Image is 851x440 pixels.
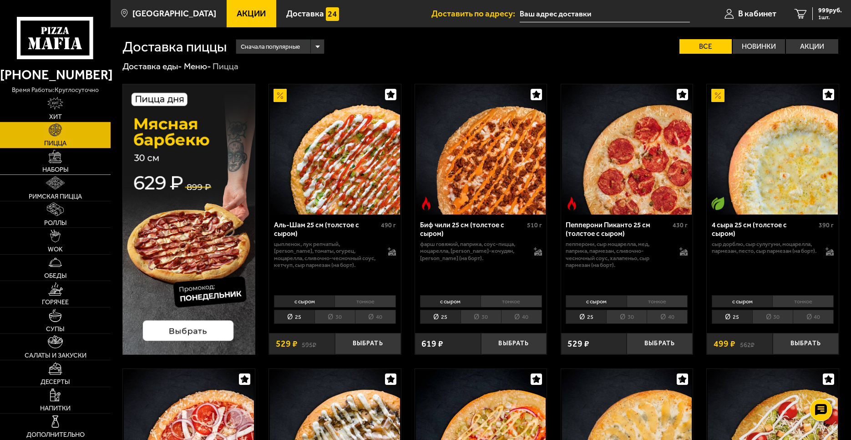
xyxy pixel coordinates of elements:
a: Острое блюдоПепперони Пиканто 25 см (толстое с сыром) [561,84,693,214]
span: Сначала популярные [241,38,300,55]
span: 490 г [381,221,396,229]
li: 40 [793,310,834,324]
span: 390 г [819,221,834,229]
li: тонкое [334,295,396,308]
span: 529 ₽ [567,339,589,348]
li: 40 [501,310,542,324]
li: 25 [420,310,461,324]
li: 25 [566,310,606,324]
img: Вегетарианское блюдо [711,197,724,210]
span: 619 ₽ [421,339,443,348]
span: Горячее [42,299,69,305]
s: 595 ₽ [302,339,316,348]
li: 40 [647,310,688,324]
div: 4 сыра 25 см (толстое с сыром) [712,221,816,238]
div: Пицца [213,61,238,72]
span: 999 руб. [818,7,842,14]
span: Пицца [44,140,66,146]
span: В кабинет [738,10,776,18]
span: [GEOGRAPHIC_DATA] [132,10,216,18]
span: Доставить по адресу: [431,10,520,18]
label: Акции [786,39,838,54]
input: Ваш адрес доставки [520,5,690,22]
img: Аль-Шам 25 см (толстое с сыром) [270,84,400,214]
span: 529 ₽ [276,339,298,348]
li: тонкое [481,295,542,308]
span: WOK [48,246,63,252]
span: 430 г [673,221,688,229]
p: фарш говяжий, паприка, соус-пицца, моцарелла, [PERSON_NAME]-кочудян, [PERSON_NAME] (на борт). [420,240,525,262]
a: АкционныйАль-Шам 25 см (толстое с сыром) [269,84,400,214]
label: Все [679,39,732,54]
li: с сыром [566,295,627,308]
div: Биф чили 25 см (толстое с сыром) [420,221,525,238]
span: Акции [237,10,266,18]
li: 25 [274,310,314,324]
li: 25 [712,310,752,324]
s: 562 ₽ [740,339,755,348]
span: Хит [49,113,62,120]
span: Роллы [44,220,67,226]
li: 30 [606,310,647,324]
img: Острое блюдо [420,197,433,210]
img: 15daf4d41897b9f0e9f617042186c801.svg [326,7,339,20]
li: с сыром [274,295,335,308]
span: Доставка [286,10,324,18]
label: Новинки [733,39,785,54]
div: Аль-Шам 25 см (толстое с сыром) [274,221,379,238]
a: Острое блюдоБиф чили 25 см (толстое с сыром) [415,84,547,214]
li: тонкое [772,295,834,308]
img: Акционный [274,89,287,102]
a: Доставка еды- [122,61,182,72]
h1: Доставка пиццы [122,40,227,54]
button: Выбрать [335,333,401,355]
a: Меню- [184,61,211,72]
button: Выбрать [773,333,839,355]
span: 1 шт. [818,15,842,20]
a: АкционныйВегетарианское блюдо4 сыра 25 см (толстое с сыром) [707,84,838,214]
li: 30 [461,310,501,324]
span: Обеды [44,272,67,279]
span: Дополнительно [26,431,85,438]
span: Салаты и закуски [25,352,86,358]
p: сыр дорблю, сыр сулугуни, моцарелла, пармезан, песто, сыр пармезан (на борт). [712,240,817,255]
li: с сыром [712,295,773,308]
p: цыпленок, лук репчатый, [PERSON_NAME], томаты, огурец, моцарелла, сливочно-чесночный соус, кетчуп... [274,240,379,269]
img: Акционный [711,89,724,102]
li: 30 [752,310,793,324]
span: Наборы [42,166,69,173]
div: Пепперони Пиканто 25 см (толстое с сыром) [566,221,670,238]
span: 499 ₽ [714,339,735,348]
li: с сыром [420,295,481,308]
button: Выбрать [481,333,547,355]
span: Напитки [40,405,71,411]
img: Биф чили 25 см (толстое с сыром) [416,84,546,214]
span: Римская пицца [29,193,82,200]
p: пепперони, сыр Моцарелла, мед, паприка, пармезан, сливочно-чесночный соус, халапеньо, сыр пармеза... [566,240,671,269]
span: Десерты [41,379,70,385]
li: тонкое [627,295,688,308]
button: Выбрать [627,333,693,355]
li: 30 [314,310,355,324]
img: Острое блюдо [565,197,578,210]
img: Пепперони Пиканто 25 см (толстое с сыром) [562,84,692,214]
span: 510 г [527,221,542,229]
li: 40 [355,310,396,324]
span: Супы [46,326,65,332]
img: 4 сыра 25 см (толстое с сыром) [708,84,837,214]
